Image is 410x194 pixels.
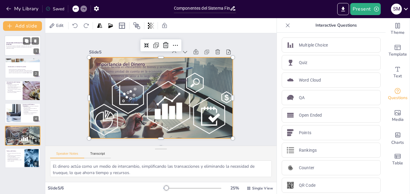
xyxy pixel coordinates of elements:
[299,95,305,101] p: QA
[7,153,23,155] p: El dinero en efectivo es la forma más común.
[33,93,39,99] div: 3
[5,126,40,146] div: 5
[392,160,403,167] span: Table
[393,73,402,79] span: Text
[287,59,294,66] img: Quiz icon
[386,40,410,62] div: Add ready made slides
[299,112,322,118] p: Open Ended
[34,49,39,54] div: 1
[32,37,39,44] button: Delete Slide
[8,66,40,67] p: Introducción al Sistema Financiero
[7,150,23,152] p: Formas de Dinero
[8,70,40,71] p: Los ahorradores e inversores interactúan a través de este sistema.
[7,86,21,89] p: Los mercados de valores permiten la compra y venta de acciones.
[23,104,39,107] p: Funciones del Sistema Financiero
[8,71,40,72] p: La comprensión del sistema financiero es clave para decisiones financieras informadas.
[299,60,308,66] p: Quiz
[391,139,404,146] span: Charts
[33,116,39,121] div: 4
[299,77,321,83] p: Word Cloud
[46,6,64,12] div: Saved
[389,51,407,58] span: Template
[391,29,405,36] span: Theme
[23,110,39,112] p: La provisión de liquidez es esencial para la estabilidad.
[388,95,408,101] span: Questions
[386,62,410,83] div: Add text boxes
[287,94,294,101] img: QA icon
[8,72,40,73] p: Facilita el crecimiento económico y la estabilidad [PERSON_NAME].
[6,46,39,48] p: Esta presentación explora los diferentes componentes del sistema financiero, su función en la eco...
[299,182,316,189] p: QR Code
[337,3,349,15] button: Export to PowerPoint
[287,112,294,119] img: Open Ended icon
[5,148,40,168] div: 6
[6,127,38,128] p: El dinero facilita el intercambio de bienes y servicios.
[6,131,38,132] p: Su comprensión es vital para decisiones económicas informadas.
[111,76,232,133] p: Actúa como unidad de cuenta en la economía.
[293,18,380,33] p: Interactive Questions
[7,157,23,159] p: Las criptomonedas están ganando popularidad como alternativa.
[287,182,294,189] img: QR Code icon
[7,160,23,162] p: Conocer las formas de dinero es crucial para la adaptación.
[33,138,39,144] div: 5
[5,4,41,14] button: My Library
[287,76,294,84] img: Word Cloud icon
[252,186,273,191] span: Single View
[6,130,38,131] p: Sirve como reserva de valor a lo largo del tiempo.
[386,105,410,127] div: Add images, graphics, shapes or video
[287,147,294,154] img: Rankings icon
[133,22,140,29] span: Position
[7,155,23,157] p: El dinero bancario incluye depósitos y transacciones digitales.
[5,81,40,101] div: 3
[5,58,40,78] div: 2
[299,42,328,48] p: Multiple Choice
[391,3,402,15] button: S M
[5,103,40,123] div: 4
[174,4,230,13] input: Insertar título
[23,106,39,108] p: La asignación de recursos es fundamental para el crecimiento.
[50,160,272,177] textarea: El dinero actúa como un medio de intercambio, simplificando las transacciones y eliminando la nec...
[7,126,39,128] p: Importancia del Dinero
[386,127,410,149] div: Add charts and graphs
[350,3,380,15] button: Present
[6,128,38,130] p: Actúa como unidad de cuenta en la economía.
[287,41,294,49] img: Multiple Choice icon
[287,129,294,136] img: Points icon
[23,108,39,110] p: La gestión de riesgos es crucial en el sistema financiero.
[7,89,21,91] p: Las instituciones de seguros protegen contra riesgos.
[55,23,65,28] span: Edit
[50,152,84,158] button: Speaker Notes
[299,130,311,136] p: Points
[386,149,410,170] div: Add a table
[287,164,294,171] img: Counter icon
[23,112,39,115] p: Las funciones son interdependientes y contribuyen a la economía.
[299,147,317,154] p: Rankings
[6,42,37,45] strong: Componentes del Sistema Financiero y su Función en la Economía
[392,116,404,123] span: Media
[111,83,232,142] p: Importancia del Dinero
[169,92,243,129] div: Slide 5
[7,81,21,85] p: Componentes del Sistema Financiero
[113,80,233,137] p: El dinero facilita el intercambio de bienes y servicios.
[5,35,41,56] div: 1
[110,72,230,129] p: Sirve como reserva de valor a lo largo del tiempo.
[33,71,39,76] div: 2
[227,185,242,191] div: 25 %
[48,185,163,191] div: Slide 5 / 6
[386,83,410,105] div: Get real-time input from your audience
[33,161,39,166] div: 6
[117,21,127,31] div: Layout
[386,18,410,40] div: Change the overall theme
[391,4,402,15] div: S M
[7,91,21,93] p: Los fondos de pensiones aseguran el bienestar de los jubilados.
[84,152,111,158] button: Transcript
[299,165,314,171] p: Counter
[3,21,42,31] button: Add slide
[8,69,40,70] p: El sistema financiero es vital para la economía.
[107,68,228,125] p: Su comprensión es vital para decisiones económicas informadas.
[7,84,21,86] p: Los bancos son cruciales para la intermediación financiera.
[23,37,30,44] button: Duplicate Slide
[6,48,39,49] p: Generated with [URL]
